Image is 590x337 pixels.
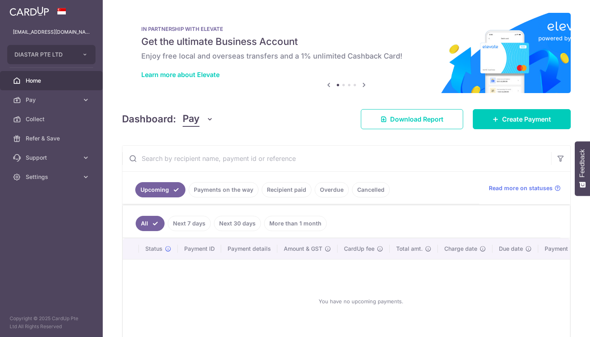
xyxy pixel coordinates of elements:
span: Download Report [390,114,444,124]
button: Feedback - Show survey [575,141,590,196]
span: Due date [499,245,523,253]
a: Cancelled [352,182,390,197]
a: All [136,216,165,231]
img: CardUp [10,6,49,16]
span: Home [26,77,79,85]
a: Next 30 days [214,216,261,231]
th: Payment details [221,238,277,259]
p: [EMAIL_ADDRESS][DOMAIN_NAME] [13,28,90,36]
h5: Get the ultimate Business Account [141,35,551,48]
button: DIASTAR PTE LTD [7,45,96,64]
span: Pay [183,112,199,127]
span: Total amt. [396,245,423,253]
input: Search by recipient name, payment id or reference [122,146,551,171]
a: Next 7 days [168,216,211,231]
p: IN PARTNERSHIP WITH ELEVATE [141,26,551,32]
span: Amount & GST [284,245,322,253]
a: Create Payment [473,109,571,129]
span: Support [26,154,79,162]
span: CardUp fee [344,245,374,253]
img: Renovation banner [122,13,571,93]
span: Create Payment [502,114,551,124]
span: Status [145,245,163,253]
a: More than 1 month [264,216,327,231]
div: You have no upcoming payments. [132,266,590,337]
span: Feedback [579,149,586,177]
a: Payments on the way [189,182,258,197]
h6: Enjoy free local and overseas transfers and a 1% unlimited Cashback Card! [141,51,551,61]
a: Learn more about Elevate [141,71,220,79]
a: Read more on statuses [489,184,561,192]
h4: Dashboard: [122,112,176,126]
a: Upcoming [135,182,185,197]
a: Overdue [315,182,349,197]
span: Pay [26,96,79,104]
th: Payment ID [178,238,221,259]
a: Download Report [361,109,463,129]
span: Read more on statuses [489,184,553,192]
span: Refer & Save [26,134,79,142]
span: DIASTAR PTE LTD [14,51,74,59]
span: Collect [26,115,79,123]
a: Recipient paid [262,182,311,197]
button: Pay [183,112,214,127]
span: Settings [26,173,79,181]
span: Charge date [444,245,477,253]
